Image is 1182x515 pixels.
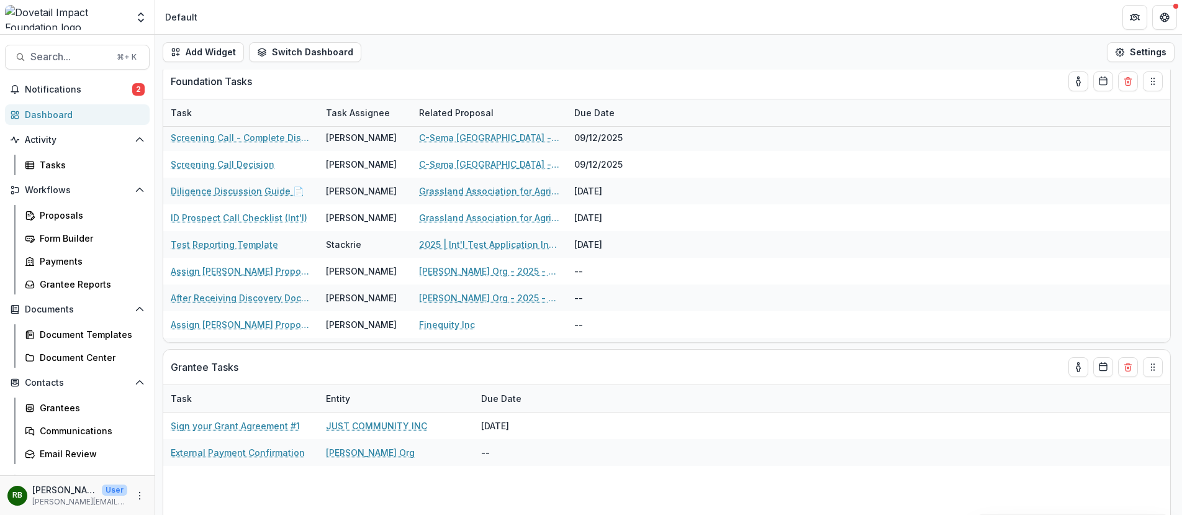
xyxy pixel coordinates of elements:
[1068,71,1088,91] button: toggle-assigned-to-me
[419,318,475,331] a: Finequity Inc
[326,419,427,432] a: JUST COMMUNITY INC
[1122,5,1147,30] button: Partners
[25,135,130,145] span: Activity
[326,238,361,251] div: Stackrie
[102,485,127,496] p: User
[25,378,130,388] span: Contacts
[171,74,252,89] p: Foundation Tasks
[32,483,97,496] p: [PERSON_NAME]
[171,238,278,251] a: Test Reporting Template
[1118,357,1138,377] button: Delete card
[25,84,132,95] span: Notifications
[318,392,358,405] div: Entity
[40,158,140,171] div: Tasks
[474,385,567,412] div: Due Date
[5,130,150,150] button: Open Activity
[40,209,140,222] div: Proposals
[318,99,412,126] div: Task Assignee
[567,99,660,126] div: Due Date
[25,108,140,121] div: Dashboard
[20,421,150,441] a: Communications
[5,104,150,125] a: Dashboard
[318,385,474,412] div: Entity
[419,131,559,144] a: C-Sema [GEOGRAPHIC_DATA] - 2025 - 4️⃣ 2025 Dovetail Impact Foundation Application
[171,291,311,304] a: After Receiving Discovery Documents
[419,238,559,251] a: 2025 | Int'l Test Application Invite
[171,131,311,144] a: Screening Call - Complete Discovery Guide
[567,231,660,258] div: [DATE]
[326,211,397,224] div: [PERSON_NAME]
[20,347,150,368] a: Document Center
[5,180,150,200] button: Open Workflows
[163,385,318,412] div: Task
[567,311,660,338] div: --
[20,251,150,271] a: Payments
[1143,357,1163,377] button: Drag
[163,392,199,405] div: Task
[567,258,660,285] div: --
[326,158,397,171] div: [PERSON_NAME]
[20,228,150,248] a: Form Builder
[326,291,397,304] div: [PERSON_NAME]
[474,392,529,405] div: Due Date
[474,439,567,466] div: --
[171,265,311,278] a: Assign [PERSON_NAME] Proposal to Investment Director 🎯
[132,83,145,96] span: 2
[5,5,127,30] img: Dovetail Impact Foundation logo
[412,106,501,119] div: Related Proposal
[114,50,139,64] div: ⌘ + K
[40,328,140,341] div: Document Templates
[567,338,660,365] div: --
[20,324,150,345] a: Document Templates
[5,80,150,99] button: Notifications2
[5,45,150,70] button: Search...
[20,155,150,175] a: Tasks
[163,42,244,62] button: Add Widget
[567,151,660,178] div: 09/12/2025
[326,265,397,278] div: [PERSON_NAME]
[171,419,300,432] a: Sign your Grant Agreement #1
[171,185,304,198] a: Diligence Discussion Guide 📄
[1068,357,1088,377] button: toggle-assigned-to-me
[5,469,150,489] button: Open Data & Reporting
[160,8,202,26] nav: breadcrumb
[474,412,567,439] div: [DATE]
[1093,357,1113,377] button: Calendar
[40,255,140,268] div: Payments
[1118,71,1138,91] button: Delete card
[171,446,305,459] a: External Payment Confirmation
[171,318,311,331] a: Assign [PERSON_NAME] Proposal to Investment Director 🎯
[5,299,150,319] button: Open Documents
[171,360,238,375] p: Grantee Tasks
[25,185,130,196] span: Workflows
[165,11,197,24] div: Default
[419,291,559,304] a: [PERSON_NAME] Org - 2025 - 4️⃣ 2025 Dovetail Impact Foundation Application
[249,42,361,62] button: Switch Dashboard
[567,106,622,119] div: Due Date
[40,351,140,364] div: Document Center
[163,99,318,126] div: Task
[567,204,660,231] div: [DATE]
[25,304,130,315] span: Documents
[412,99,567,126] div: Related Proposal
[326,131,397,144] div: [PERSON_NAME]
[40,424,140,437] div: Communications
[132,5,150,30] button: Open entity switcher
[20,274,150,294] a: Grantee Reports
[1093,71,1113,91] button: Calendar
[40,278,140,291] div: Grantee Reports
[171,211,307,224] a: ID Prospect Call Checklist (Int'l)
[20,205,150,226] a: Proposals
[20,444,150,464] a: Email Review
[567,285,660,311] div: --
[5,373,150,393] button: Open Contacts
[40,232,140,245] div: Form Builder
[25,474,130,485] span: Data & Reporting
[326,446,415,459] a: [PERSON_NAME] Org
